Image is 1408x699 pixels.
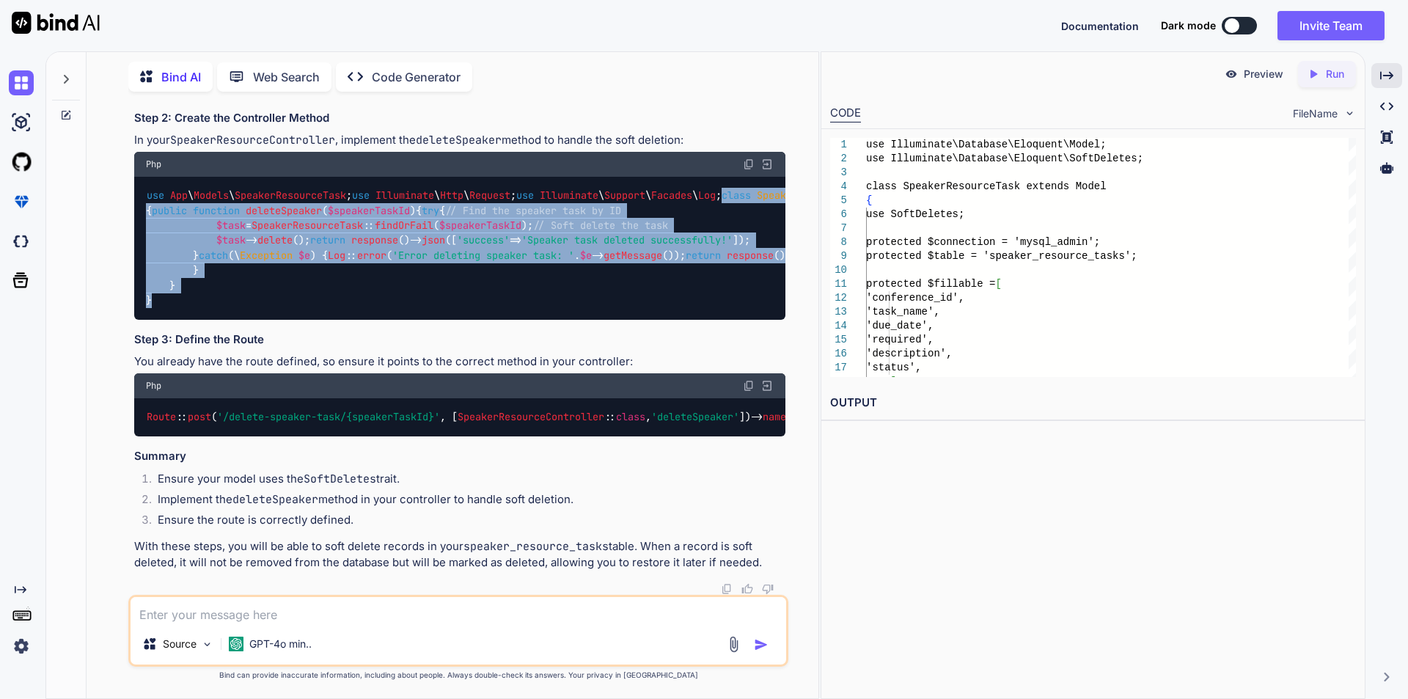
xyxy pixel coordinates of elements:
code: SoftDeletes [304,472,376,486]
span: SpeakerResourceController [458,411,604,424]
p: You already have the route defined, so ensure it points to the correct method in your controller: [134,354,785,370]
p: Run [1326,67,1344,81]
p: Bind can provide inaccurate information, including about people. Always double-check its answers.... [128,670,788,681]
span: Illuminate [375,189,434,202]
span: use [147,189,164,202]
img: darkCloudIdeIcon [9,229,34,254]
span: SpeakerResourceTask [235,189,346,202]
span: protected $table = 'speaker_resource_tasks'; [866,250,1137,262]
span: public [152,204,187,217]
span: function [193,204,240,217]
img: GPT-4o mini [229,637,243,651]
p: In your , implement the method to handle the soft deletion: [134,132,785,149]
span: '/delete-speaker-task/{speakerTaskId}' [217,411,440,424]
span: try [422,204,439,217]
span: $speakerTaskId [439,219,521,232]
span: 'deleteSpeaker' [651,411,739,424]
span: Exception [240,249,293,262]
span: post [188,411,211,424]
div: 4 [830,180,847,194]
span: 'success' [457,234,510,247]
img: copy [743,158,755,170]
div: 5 [830,194,847,208]
span: findOrFail [375,219,433,232]
button: Documentation [1061,18,1139,34]
p: With these steps, you will be able to soft delete records in your table. When a record is soft de... [134,538,785,571]
span: use [516,189,534,202]
span: Php [146,380,161,392]
div: 15 [830,333,847,347]
span: ( ) [193,204,416,217]
span: // Find the speaker task by ID [445,204,621,217]
span: 'status', [866,362,922,373]
p: Source [163,637,197,651]
span: Log [328,249,345,262]
code: deleteSpeaker [232,492,318,507]
span: Php [146,158,161,170]
span: 'description', [866,348,953,359]
span: Illuminate [540,189,598,202]
span: Models [194,189,229,202]
span: deleteSpeaker [246,204,322,217]
p: Web Search [253,68,320,86]
span: $e [580,249,592,262]
span: response [351,234,398,247]
div: 3 [830,166,847,180]
span: { [866,194,872,206]
span: use [352,189,370,202]
img: like [741,583,753,595]
span: $task [216,219,246,232]
img: premium [9,189,34,214]
li: Ensure the route is correctly defined. [146,512,785,533]
span: return [310,234,345,247]
div: 16 [830,347,847,361]
div: 11 [830,277,847,291]
button: Invite Team [1277,11,1385,40]
div: CODE [830,105,861,122]
code: SpeakerResourceController [170,133,335,147]
span: 'Error deleting speaker task: ' [392,249,574,262]
img: githubLight [9,150,34,175]
span: use Illuminate\Database\Eloquent\SoftDeletes; [866,153,1143,164]
div: 6 [830,208,847,222]
span: SpeakerResourceTask [252,219,363,232]
img: Pick Models [201,638,213,651]
img: copy [721,583,733,595]
span: class [616,411,645,424]
div: 8 [830,235,847,249]
div: 7 [830,222,847,235]
span: getMessage [604,249,662,262]
span: protected $connection = 'mysql_admin'; [866,236,1100,248]
div: 9 [830,249,847,263]
img: attachment [725,636,742,653]
li: Ensure your model uses the trait. [146,471,785,491]
span: App [170,189,188,202]
span: class SpeakerResourceTask extends Model [866,180,1107,192]
img: settings [9,634,34,659]
span: use Illuminate\Database\Eloquent\Model; [866,139,1107,150]
span: Support [604,189,645,202]
code: \ \ ; \ \ ; \ \ \ ; { { { = :: ( ); -> (); ()-> ([ => ]); } (\ ) { :: ( . -> ()); ()-> ([ => ], )... [146,188,1231,307]
span: response [727,249,774,262]
span: 'task_name', [866,306,940,318]
span: json [422,234,445,247]
span: Documentation [1061,20,1139,32]
h3: Step 2: Create the Controller Method [134,110,785,127]
img: copy [743,380,755,392]
code: speaker_resource_tasks [463,539,609,554]
span: 'due_date', [866,320,934,332]
span: Dark mode [1161,18,1216,33]
span: 'conference_id', [866,292,964,304]
img: icon [754,637,769,652]
span: FileName [1293,106,1338,121]
span: name [763,411,786,424]
span: error [357,249,386,262]
span: 'Speaker task deleted successfully!' [521,234,733,247]
span: Http [440,189,463,202]
p: Bind AI [161,68,201,86]
img: dislike [762,583,774,595]
div: 14 [830,319,847,333]
code: deleteSpeaker [416,133,502,147]
span: $e [298,249,310,262]
div: 13 [830,305,847,319]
